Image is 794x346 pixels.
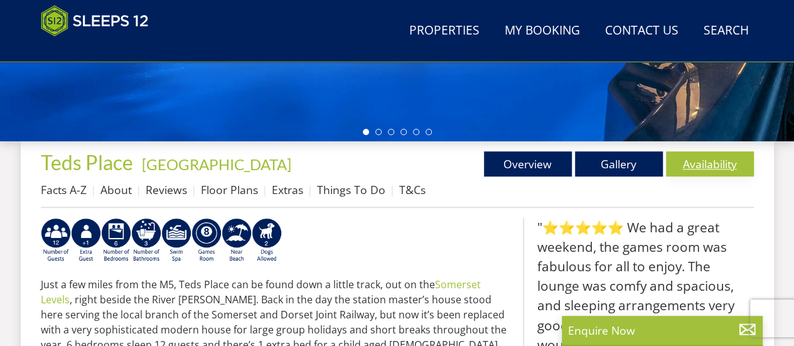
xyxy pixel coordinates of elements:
a: Teds Place [41,150,137,175]
img: Sleeps 12 [41,5,149,36]
img: AD_4nXfRzBlt2m0mIteXDhAcJCdmEApIceFt1SPvkcB48nqgTZkfMpQlDmULa47fkdYiHD0skDUgcqepViZHFLjVKS2LWHUqM... [101,218,131,263]
img: AD_4nXdrZMsjcYNLGsKuA84hRzvIbesVCpXJ0qqnwZoX5ch9Zjv73tWe4fnFRs2gJ9dSiUubhZXckSJX_mqrZBmYExREIfryF... [191,218,222,263]
span: Teds Place [41,150,133,175]
a: Reviews [146,182,187,197]
a: Contact Us [600,17,684,45]
a: Availability [666,151,754,176]
img: AD_4nXeyNBIiEViFqGkFxeZn-WxmRvSobfXIejYCAwY7p4slR9Pvv7uWB8BWWl9Rip2DDgSCjKzq0W1yXMRj2G_chnVa9wg_L... [41,218,71,263]
a: About [100,182,132,197]
img: AD_4nXe7lJTbYb9d3pOukuYsm3GQOjQ0HANv8W51pVFfFFAC8dZrqJkVAnU455fekK_DxJuzpgZXdFqYqXRzTpVfWE95bX3Bz... [222,218,252,263]
img: AD_4nXe7_8LrJK20fD9VNWAdfykBvHkWcczWBt5QOadXbvIwJqtaRaRf-iI0SeDpMmH1MdC9T1Vy22FMXzzjMAvSuTB5cJ7z5... [252,218,282,263]
a: My Booking [500,17,585,45]
a: Search [699,17,754,45]
img: AD_4nXfrQBKCd8QKV6EcyfQTuP1fSIvoqRgLuFFVx4a_hKg6kgxib-awBcnbgLhyNafgZ22QHnlTp2OLYUAOUHgyjOLKJ1AgJ... [131,218,161,263]
a: Things To Do [317,182,385,197]
a: Extras [272,182,303,197]
a: Overview [484,151,572,176]
span: - [137,155,291,173]
img: AD_4nXdn99pI1dG_MZ3rRvZGvEasa8mQYQuPF1MzmnPGjj6PWFnXF41KBg6DFuKGumpc8TArkkr5Vh_xbTBM_vn_i1NdeLBYY... [161,218,191,263]
a: [GEOGRAPHIC_DATA] [142,155,291,173]
a: T&Cs [399,182,426,197]
img: AD_4nXcCk2bftbgRsc6Z7ZaCx3AIT_c7zHTPupZQTZJWf-wV2AiEkW4rUmOH9T9u-JzLDS8cG3J_KR3qQxvNOpj4jKaSIvi8l... [71,218,101,263]
a: Somerset Levels [41,278,481,306]
p: Enquire Now [568,322,756,338]
a: Facts A-Z [41,182,87,197]
a: Floor Plans [201,182,258,197]
iframe: Customer reviews powered by Trustpilot [35,44,166,55]
a: Properties [404,17,485,45]
a: Gallery [575,151,663,176]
